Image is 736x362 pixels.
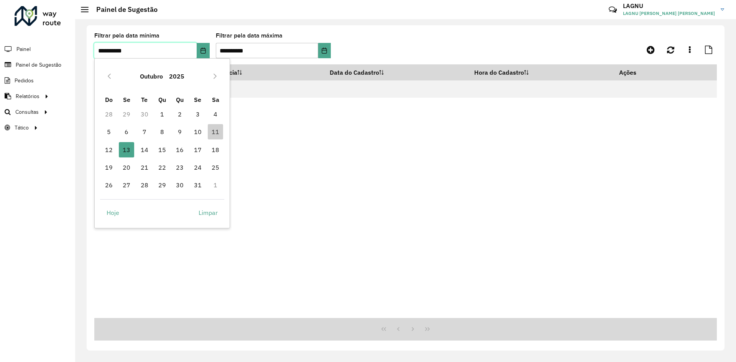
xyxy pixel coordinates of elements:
[469,64,614,80] th: Hora do Cadastro
[118,105,135,123] td: 29
[172,160,187,175] span: 23
[101,124,117,139] span: 5
[171,176,189,194] td: 30
[190,142,205,157] span: 17
[208,160,223,175] span: 25
[94,80,717,98] td: Nenhum registro encontrado
[101,142,117,157] span: 12
[207,176,224,194] td: 1
[154,142,170,157] span: 15
[172,177,187,193] span: 30
[207,105,224,123] td: 4
[212,96,219,103] span: Sa
[101,177,117,193] span: 26
[100,205,126,220] button: Hoje
[154,177,170,193] span: 29
[105,96,113,103] span: Do
[100,105,118,123] td: 28
[171,123,189,141] td: 9
[194,96,201,103] span: Se
[154,106,170,122] span: 1
[119,142,134,157] span: 13
[153,159,171,176] td: 22
[605,2,621,18] a: Contato Rápido
[100,159,118,176] td: 19
[123,96,130,103] span: Se
[171,105,189,123] td: 2
[16,61,61,69] span: Painel de Sugestão
[189,159,207,176] td: 24
[623,10,715,17] span: LAGNU [PERSON_NAME] [PERSON_NAME]
[141,96,148,103] span: Te
[171,141,189,159] td: 16
[172,142,187,157] span: 16
[190,160,205,175] span: 24
[119,160,134,175] span: 20
[325,64,469,80] th: Data do Cadastro
[189,105,207,123] td: 3
[209,70,221,82] button: Next Month
[318,43,331,58] button: Choose Date
[172,106,187,122] span: 2
[154,124,170,139] span: 8
[101,160,117,175] span: 19
[100,176,118,194] td: 26
[189,123,207,141] td: 10
[208,142,223,157] span: 18
[135,176,153,194] td: 28
[94,31,159,40] label: Filtrar pela data mínima
[137,177,152,193] span: 28
[190,124,205,139] span: 10
[189,176,207,194] td: 31
[158,96,166,103] span: Qu
[208,124,223,139] span: 11
[100,141,118,159] td: 12
[137,124,152,139] span: 7
[118,123,135,141] td: 6
[166,67,187,85] button: Choose Year
[135,105,153,123] td: 30
[171,159,189,176] td: 23
[192,205,224,220] button: Limpar
[614,64,660,80] th: Ações
[89,5,158,14] h2: Painel de Sugestão
[190,177,205,193] span: 31
[100,123,118,141] td: 5
[118,176,135,194] td: 27
[172,124,187,139] span: 9
[15,108,39,116] span: Consultas
[15,124,29,132] span: Tático
[137,142,152,157] span: 14
[135,141,153,159] td: 14
[207,123,224,141] td: 11
[107,208,119,217] span: Hoje
[103,70,115,82] button: Previous Month
[207,159,224,176] td: 25
[216,31,283,40] label: Filtrar pela data máxima
[176,96,184,103] span: Qu
[16,45,31,53] span: Painel
[135,159,153,176] td: 21
[118,159,135,176] td: 20
[153,123,171,141] td: 8
[623,2,715,10] h3: LAGNU
[137,67,166,85] button: Choose Month
[208,106,223,122] span: 4
[153,105,171,123] td: 1
[153,141,171,159] td: 15
[189,141,207,159] td: 17
[190,106,205,122] span: 3
[153,176,171,194] td: 29
[135,123,153,141] td: 7
[207,141,224,159] td: 18
[15,77,34,85] span: Pedidos
[119,124,134,139] span: 6
[154,160,170,175] span: 22
[94,58,230,228] div: Choose Date
[197,43,209,58] button: Choose Date
[16,92,39,100] span: Relatórios
[199,208,218,217] span: Limpar
[185,64,325,80] th: Data de Vigência
[137,160,152,175] span: 21
[118,141,135,159] td: 13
